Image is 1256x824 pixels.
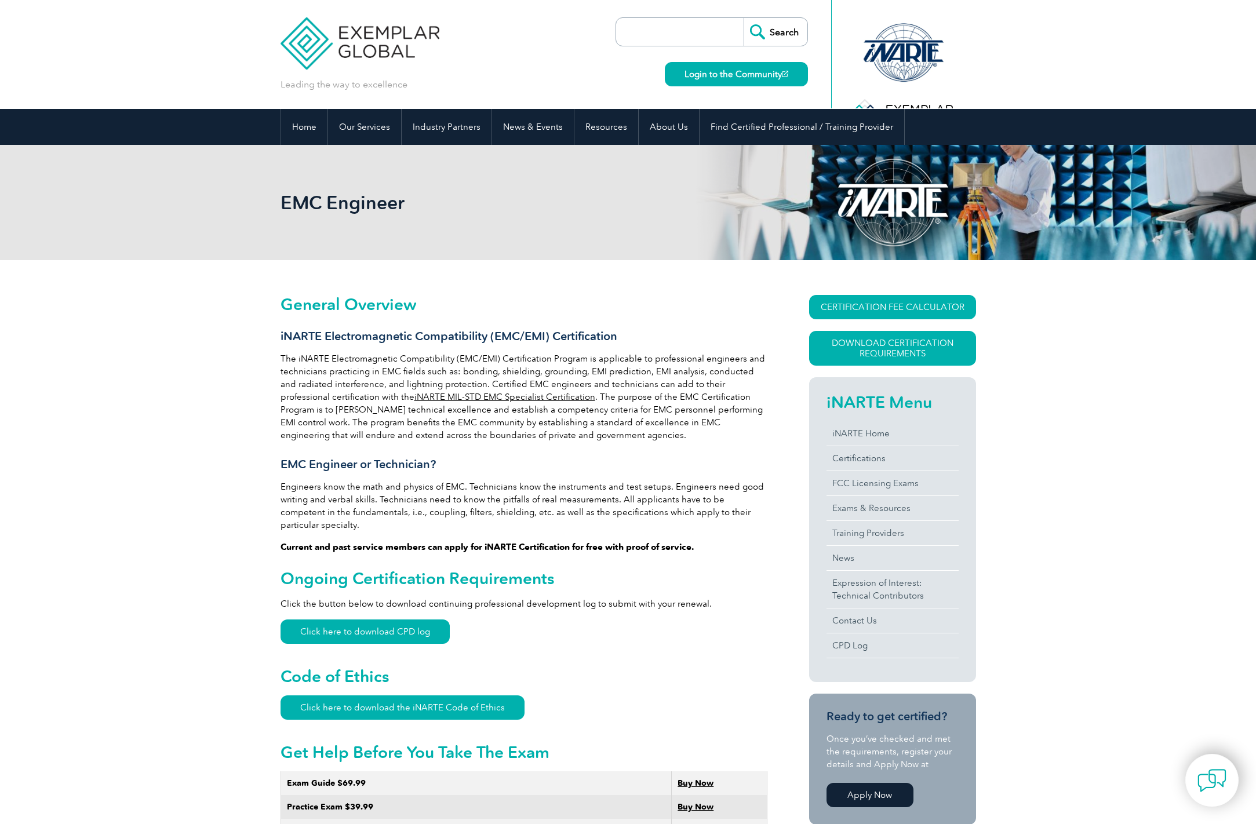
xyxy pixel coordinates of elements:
a: FCC Licensing Exams [827,471,959,495]
p: Leading the way to excellence [281,78,407,91]
img: open_square.png [782,71,788,77]
h3: Ready to get certified? [827,709,959,724]
a: Buy Now [678,802,713,812]
a: Apply Now [827,783,913,807]
a: CPD Log [827,633,959,658]
h3: EMC Engineer or Technician? [281,457,767,472]
h2: Ongoing Certification Requirements [281,569,767,588]
a: Certifications [827,446,959,471]
a: News & Events [492,109,574,145]
a: Resources [574,109,638,145]
a: Expression of Interest:Technical Contributors [827,571,959,608]
h2: iNARTE Menu [827,393,959,411]
h3: iNARTE Electromagnetic Compatibility (EMC/EMI) Certification [281,329,767,344]
a: About Us [639,109,699,145]
a: Our Services [328,109,401,145]
a: Find Certified Professional / Training Provider [700,109,904,145]
a: Click here to download the iNARTE Code of Ethics [281,695,525,720]
h2: Code of Ethics [281,667,767,686]
h2: Get Help Before You Take The Exam [281,743,767,761]
a: Contact Us [827,608,959,633]
h2: General Overview [281,295,767,313]
img: contact-chat.png [1197,766,1226,795]
h1: EMC Engineer [281,191,726,214]
strong: Current and past service members can apply for iNARTE Certification for free with proof of service. [281,542,694,552]
strong: Exam Guide $69.99 [287,778,366,788]
a: Exams & Resources [827,496,959,520]
a: Buy Now [678,778,713,788]
a: Industry Partners [402,109,492,145]
a: Training Providers [827,521,959,545]
a: Home [281,109,327,145]
p: Click the button below to download continuing professional development log to submit with your re... [281,597,767,610]
a: Download Certification Requirements [809,331,976,366]
a: iNARTE MIL-STD EMC Specialist Certification [414,392,595,402]
p: Engineers know the math and physics of EMC. Technicians know the instruments and test setups. Eng... [281,480,767,531]
p: Once you’ve checked and met the requirements, register your details and Apply Now at [827,732,959,771]
a: iNARTE Home [827,421,959,446]
a: CERTIFICATION FEE CALCULATOR [809,295,976,319]
p: The iNARTE Electromagnetic Compatibility (EMC/EMI) Certification Program is applicable to profess... [281,352,767,442]
input: Search [744,18,807,46]
a: Login to the Community [665,62,808,86]
a: Click here to download CPD log [281,619,450,644]
strong: Practice Exam $39.99 [287,802,373,812]
a: News [827,546,959,570]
